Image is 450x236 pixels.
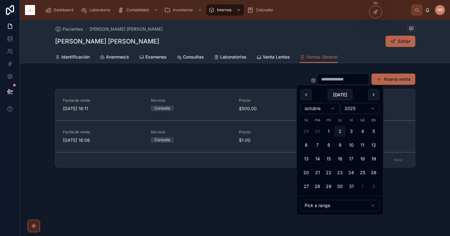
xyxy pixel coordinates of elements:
span: Contabilidad [126,8,149,13]
button: martes, 14 de octubre de 2025 [312,153,323,165]
div: scrollable content [40,3,411,17]
button: Editar [386,36,415,47]
button: [DATE] [328,89,352,100]
button: miércoles, 1 de octubre de 2025 [323,126,334,137]
button: sábado, 11 de octubre de 2025 [357,140,368,151]
a: Pacientes [55,26,83,32]
button: viernes, 10 de octubre de 2025 [346,140,357,151]
button: martes, 30 de septiembre de 2025 [312,126,323,137]
button: domingo, 12 de octubre de 2025 [368,140,379,151]
button: domingo, 19 de octubre de 2025 [368,153,379,165]
button: martes, 7 de octubre de 2025 [312,140,323,151]
span: [DATE] 16:06 [63,137,144,143]
a: Dashboard [43,4,78,16]
span: NS [437,8,443,13]
button: domingo, 26 de octubre de 2025 [368,167,379,178]
button: viernes, 17 de octubre de 2025 [346,153,357,165]
a: Consultas [177,51,204,64]
button: miércoles, 22 de octubre de 2025 [323,167,334,178]
a: Inventarios [162,4,205,16]
img: App logo [25,5,35,15]
button: martes, 28 de octubre de 2025 [312,181,323,192]
span: Consultas [183,54,204,60]
a: Ventas General [300,51,338,63]
button: lunes, 27 de octubre de 2025 [301,181,312,192]
th: miércoles [323,117,334,123]
span: Precio [239,130,320,135]
button: jueves, 23 de octubre de 2025 [334,167,346,178]
div: Consulta [154,105,170,111]
a: Identificación [55,51,90,64]
th: domingo [368,117,379,123]
span: Precio [239,98,320,103]
a: Laboratorio [79,4,114,16]
button: domingo, 2 de noviembre de 2025 [368,181,379,192]
span: Laboratorios [220,54,246,60]
span: Fecha de venta [63,98,144,103]
button: lunes, 13 de octubre de 2025 [301,153,312,165]
button: Today, jueves, 2 de octubre de 2025 [334,126,346,137]
span: $500.00 [239,105,320,112]
button: miércoles, 15 de octubre de 2025 [323,153,334,165]
span: Identificación [61,54,90,60]
button: sábado, 18 de octubre de 2025 [357,153,368,165]
button: viernes, 31 de octubre de 2025 [346,181,357,192]
button: martes, 21 de octubre de 2025 [312,167,323,178]
button: viernes, 3 de octubre de 2025 [346,126,357,137]
button: lunes, 6 de octubre de 2025 [301,140,312,151]
span: Ventas General [306,54,338,60]
span: $1.00 [239,137,320,143]
span: Anamnesis [106,54,129,60]
span: Internos [217,8,231,13]
table: octubre 2025 [301,117,379,192]
button: miércoles, 8 de octubre de 2025 [323,140,334,151]
button: jueves, 30 de octubre de 2025 [334,181,346,192]
button: viernes, 24 de octubre de 2025 [346,167,357,178]
button: sábado, 4 de octubre de 2025 [357,126,368,137]
a: Anamnesis [100,51,129,64]
span: Dashboard [54,8,73,13]
button: Relative time [301,200,379,211]
button: sábado, 1 de noviembre de 2025 [357,181,368,192]
button: jueves, 16 de octubre de 2025 [334,153,346,165]
a: Fecha de venta[DATE] 16:06ServicioConsultaPrecio$1.00Saldo$1 [55,121,415,152]
a: Fecha de venta[DATE] 16:11ServicioConsultaPrecio$500.00Saldo$100 [55,89,415,121]
button: Nueva venta [372,74,415,85]
button: lunes, 29 de septiembre de 2025 [301,126,312,137]
a: Examenes [139,51,167,64]
span: Venta Lentes [263,54,290,60]
span: Pacientes [63,26,83,32]
span: Examenes [145,54,167,60]
th: martes [312,117,323,123]
span: Cotizador [256,8,273,13]
button: sábado, 25 de octubre de 2025 [357,167,368,178]
th: lunes [301,117,312,123]
a: [PERSON_NAME] [PERSON_NAME] [89,26,163,32]
button: domingo, 5 de octubre de 2025 [368,126,379,137]
a: Laboratorios [214,51,246,64]
button: lunes, 20 de octubre de 2025 [301,167,312,178]
span: Fecha de venta [63,130,144,135]
th: sábado [357,117,368,123]
span: Laboratorio [89,8,110,13]
span: Inventarios [173,8,193,13]
button: jueves, 9 de octubre de 2025 [334,140,346,151]
div: Consulta [154,137,170,143]
a: Internos [206,4,244,16]
h1: [PERSON_NAME] [PERSON_NAME] [55,37,159,46]
a: Venta Lentes [256,51,290,64]
span: [DATE] 16:11 [63,105,144,112]
span: Servicio [151,98,231,103]
button: miércoles, 29 de octubre de 2025 [323,181,334,192]
span: Servicio [151,130,231,135]
a: Cotizador [245,4,278,16]
th: viernes [346,117,357,123]
th: jueves [334,117,346,123]
a: Contabilidad [116,4,161,16]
